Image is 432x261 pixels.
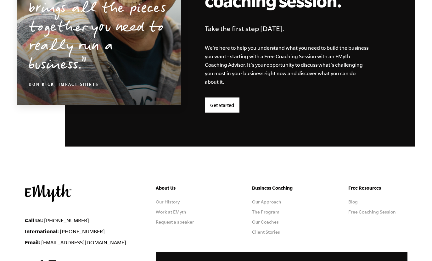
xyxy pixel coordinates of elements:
[205,97,239,113] a: Get Started
[41,240,126,245] a: [EMAIL_ADDRESS][DOMAIN_NAME]
[44,218,89,223] a: [PHONE_NUMBER]
[25,217,43,223] strong: Call Us:
[25,239,40,245] strong: Email:
[60,229,105,234] a: [PHONE_NUMBER]
[156,184,215,192] h5: About Us
[29,83,99,88] cite: Don Kick, Impact Shirts
[25,228,59,234] strong: International:
[252,209,279,214] a: The Program
[156,219,194,225] a: Request a speaker
[252,230,280,235] a: Client Stories
[401,231,432,261] iframe: Chat Widget
[156,199,180,204] a: Our History
[252,199,281,204] a: Our Approach
[205,44,369,86] p: We’re here to help you understand what you need to build the business you want - starting with a ...
[252,184,311,192] h5: Business Coaching
[25,184,71,202] img: EMyth
[252,219,279,225] a: Our Coaches
[205,23,381,34] h4: Take the first step [DATE].
[348,184,407,192] h5: Free Resources
[156,209,186,214] a: Work at EMyth
[348,209,396,214] a: Free Coaching Session
[348,199,358,204] a: Blog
